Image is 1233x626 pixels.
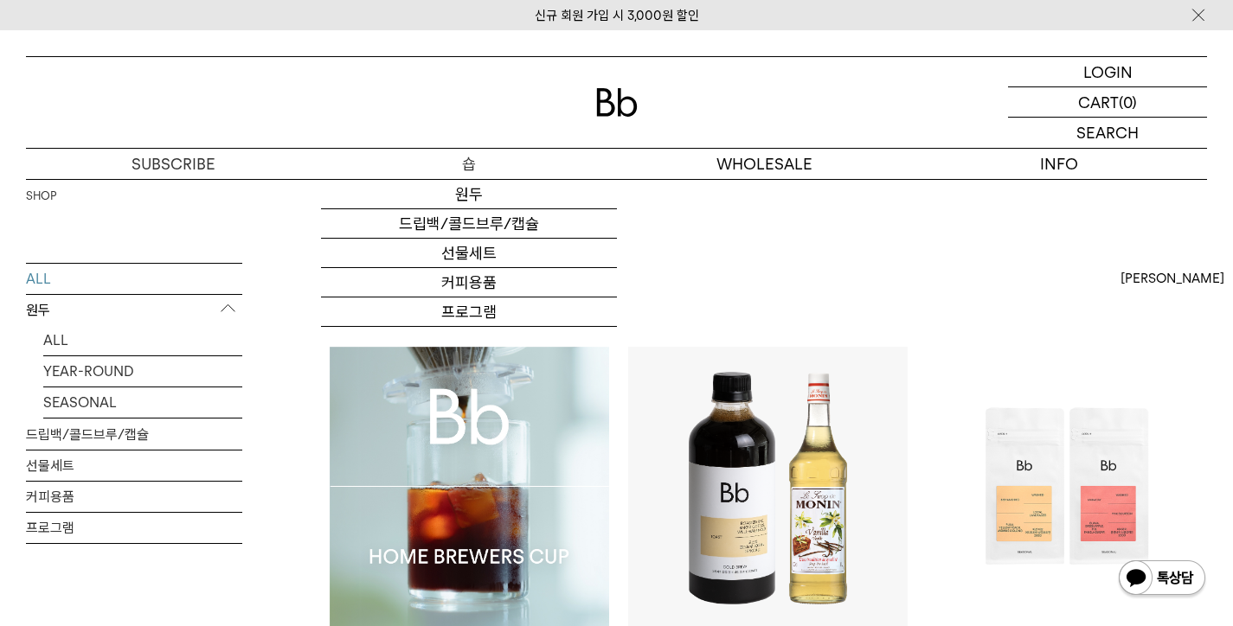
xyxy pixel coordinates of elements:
a: SHOP [26,188,56,205]
a: 커피용품 [26,482,242,512]
a: ALL [43,325,242,355]
a: 드립백/콜드브루/캡슐 [26,419,242,450]
a: 프로그램 [26,513,242,543]
img: 토스트 콜드브루 x 바닐라 시럽 세트 [628,347,908,626]
a: 숍 [321,149,616,179]
a: SEASONAL [43,387,242,418]
img: 추석맞이 원두 2종 세트 [927,347,1206,626]
a: ALL [26,264,242,294]
p: (0) [1119,87,1137,117]
p: 원두 [26,295,242,326]
p: WHOLESALE [617,149,912,179]
a: 선물세트 [321,239,616,268]
a: 신규 회원 가입 시 3,000원 할인 [535,8,699,23]
a: 드립백/콜드브루/캡슐 [321,209,616,239]
img: 로고 [596,88,638,117]
a: YEAR-ROUND [43,356,242,386]
img: Bb 홈 브루어스 컵 [330,347,609,626]
a: LOGIN [1008,57,1207,87]
a: 선물세트 [26,450,242,481]
span: [PERSON_NAME] [1121,268,1224,289]
a: CART (0) [1008,87,1207,118]
p: LOGIN [1083,57,1133,86]
p: INFO [912,149,1207,179]
p: SEARCH [1076,118,1139,148]
a: SUBSCRIBE [26,149,321,179]
a: 커피용품 [321,268,616,297]
a: 프로그램 [321,297,616,327]
img: 카카오톡 채널 1:1 채팅 버튼 [1117,559,1207,600]
a: 원두 [321,180,616,209]
p: CART [1078,87,1119,117]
